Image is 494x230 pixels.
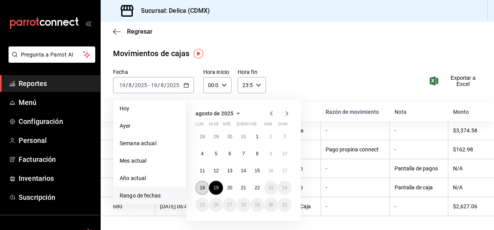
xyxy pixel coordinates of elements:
abbr: 12 de agosto de 2025 [213,168,218,173]
span: Rango de fechas [120,192,180,200]
abbr: 18 de agosto de 2025 [200,185,205,191]
abbr: 29 de agosto de 2025 [255,202,260,208]
span: Suscripción [19,192,94,203]
button: 24 de agosto de 2025 [278,181,292,195]
input: -- [128,82,132,88]
div: Pantalla de pagos [395,165,443,172]
button: 29 de julio de 2025 [209,130,223,144]
abbr: 30 de julio de 2025 [227,134,232,139]
div: - [326,127,385,134]
div: - [326,165,385,172]
div: $3,374.58 [453,127,482,134]
abbr: 25 de agosto de 2025 [200,202,205,208]
abbr: 16 de agosto de 2025 [268,168,273,173]
span: / [158,82,160,88]
h3: Sucursal: Delica (CDMX) [135,6,210,15]
div: 680 [113,203,150,209]
button: 31 de julio de 2025 [237,130,250,144]
abbr: 23 de agosto de 2025 [268,185,273,191]
span: Año actual [120,174,180,182]
abbr: 28 de agosto de 2025 [241,202,246,208]
span: Facturación [19,154,94,165]
div: N/A [453,165,482,172]
th: Monto [448,103,494,121]
span: Hoy [120,105,180,113]
button: 29 de agosto de 2025 [250,198,264,212]
abbr: 24 de agosto de 2025 [282,185,287,191]
button: 9 de agosto de 2025 [264,147,278,161]
abbr: 29 de julio de 2025 [213,134,218,139]
button: 21 de agosto de 2025 [237,181,250,195]
abbr: martes [209,122,218,130]
button: 4 de agosto de 2025 [196,147,209,161]
abbr: 19 de agosto de 2025 [213,185,218,191]
div: Movimientos de cajas [113,48,190,59]
label: Fecha [113,69,194,75]
button: 28 de julio de 2025 [196,130,209,144]
abbr: 21 de agosto de 2025 [241,185,246,191]
abbr: 1 de agosto de 2025 [256,134,259,139]
span: / [126,82,128,88]
div: - [395,146,443,153]
div: Pago propina connect [326,146,385,153]
span: / [164,82,166,88]
abbr: 28 de julio de 2025 [200,134,205,139]
abbr: viernes [250,122,257,130]
span: Regresar [127,28,153,35]
button: 1 de agosto de 2025 [250,130,264,144]
abbr: 4 de agosto de 2025 [201,151,204,156]
button: 8 de agosto de 2025 [250,147,264,161]
abbr: 14 de agosto de 2025 [241,168,246,173]
abbr: 20 de agosto de 2025 [227,185,232,191]
button: Tooltip marker [194,49,203,58]
div: Pantalla de caja [395,184,443,191]
span: Pregunta a Parrot AI [21,51,83,59]
abbr: 31 de julio de 2025 [241,134,246,139]
button: Pregunta a Parrot AI [9,46,95,63]
div: - [395,203,443,209]
button: 27 de agosto de 2025 [223,198,237,212]
span: agosto de 2025 [196,110,233,117]
button: 30 de julio de 2025 [223,130,237,144]
abbr: 11 de agosto de 2025 [200,168,205,173]
span: Ayer [120,122,180,130]
button: Regresar [113,28,153,35]
button: 25 de agosto de 2025 [196,198,209,212]
span: Reportes [19,78,94,89]
button: 26 de agosto de 2025 [209,198,223,212]
span: Personal [19,135,94,146]
input: -- [119,82,126,88]
label: Hora inicio [203,69,232,75]
button: 28 de agosto de 2025 [237,198,250,212]
span: Configuración [19,116,94,127]
abbr: 8 de agosto de 2025 [256,151,259,156]
button: 18 de agosto de 2025 [196,181,209,195]
abbr: 5 de agosto de 2025 [215,151,218,156]
span: Inventarios [19,173,94,184]
button: 23 de agosto de 2025 [264,181,278,195]
abbr: 27 de agosto de 2025 [227,202,232,208]
span: Semana actual [120,139,180,148]
input: ---- [166,82,180,88]
abbr: 3 de agosto de 2025 [283,134,286,139]
input: ---- [134,82,148,88]
abbr: jueves [237,122,282,130]
abbr: 30 de agosto de 2025 [268,202,273,208]
abbr: 26 de agosto de 2025 [213,202,218,208]
button: 2 de agosto de 2025 [264,130,278,144]
span: - [148,82,150,88]
span: Menú [19,97,94,108]
abbr: sábado [264,122,272,130]
span: Mes actual [120,157,180,165]
abbr: 17 de agosto de 2025 [282,168,287,173]
button: Exportar a Excel [431,75,482,87]
span: / [132,82,134,88]
div: - [326,184,385,191]
input: -- [160,82,164,88]
div: [DATE] 06:49 AM [160,203,205,209]
abbr: 15 de agosto de 2025 [255,168,260,173]
button: 31 de agosto de 2025 [278,198,292,212]
div: N/A [453,184,482,191]
abbr: 31 de agosto de 2025 [282,202,287,208]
